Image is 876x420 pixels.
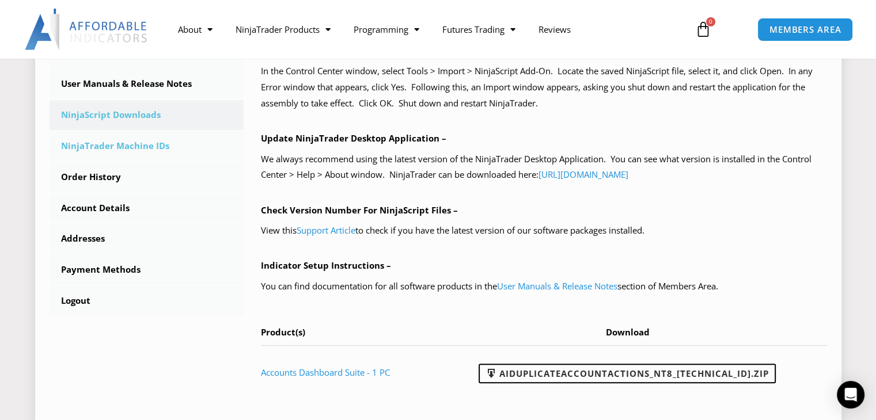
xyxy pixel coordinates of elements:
p: We always recommend using the latest version of the NinjaTrader Desktop Application. You can see ... [261,151,827,184]
b: Indicator Setup Instructions – [261,259,391,271]
a: NinjaScript Downloads [50,100,244,130]
div: Open Intercom Messenger [837,381,864,408]
img: LogoAI | Affordable Indicators – NinjaTrader [25,9,149,50]
a: Logout [50,286,244,316]
a: NinjaTrader Products [224,16,342,43]
a: Account Details [50,193,244,223]
a: AIDuplicateAccountActions_NT8_[TECHNICAL_ID].zip [479,364,776,383]
b: Update NinjaTrader Desktop Application – [261,132,446,144]
p: You can find documentation for all software products in the section of Members Area. [261,278,827,295]
a: About [166,16,224,43]
span: 0 [706,17,715,26]
a: 0 [678,13,729,46]
a: MEMBERS AREA [757,18,854,41]
a: Futures Trading [431,16,527,43]
span: Product(s) [261,326,305,338]
b: Check Version Number For NinjaScript Files – [261,204,458,216]
nav: Menu [166,16,684,43]
span: MEMBERS AREA [769,25,841,34]
a: Support Article [297,224,355,236]
a: Order History [50,162,244,192]
a: [URL][DOMAIN_NAME] [539,169,628,180]
span: Download [606,326,650,338]
a: Accounts Dashboard Suite - 1 PC [261,366,390,378]
a: User Manuals & Release Notes [50,69,244,99]
nav: Account pages [50,38,244,316]
a: Reviews [527,16,582,43]
a: Addresses [50,224,244,254]
a: Payment Methods [50,255,244,285]
a: NinjaTrader Machine IDs [50,131,244,161]
a: Programming [342,16,431,43]
p: In the Control Center window, select Tools > Import > NinjaScript Add-On. Locate the saved NinjaS... [261,63,827,112]
a: User Manuals & Release Notes [497,280,617,292]
p: View this to check if you have the latest version of our software packages installed. [261,223,827,239]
